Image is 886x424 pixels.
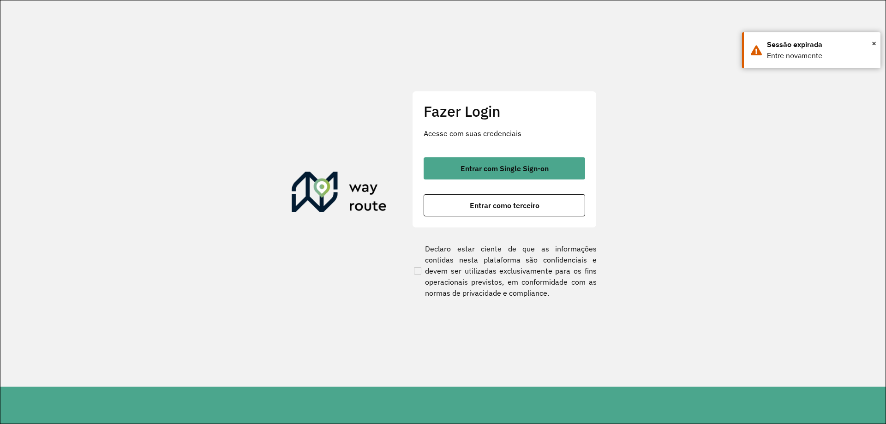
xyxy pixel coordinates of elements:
button: Close [872,36,876,50]
h2: Fazer Login [424,102,585,120]
div: Entre novamente [767,50,874,61]
span: Entrar como terceiro [470,202,539,209]
span: × [872,36,876,50]
p: Acesse com suas credenciais [424,128,585,139]
label: Declaro estar ciente de que as informações contidas nesta plataforma são confidenciais e devem se... [412,243,597,299]
button: button [424,157,585,179]
div: Sessão expirada [767,39,874,50]
button: button [424,194,585,216]
span: Entrar com Single Sign-on [461,165,549,172]
img: Roteirizador AmbevTech [292,172,387,216]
